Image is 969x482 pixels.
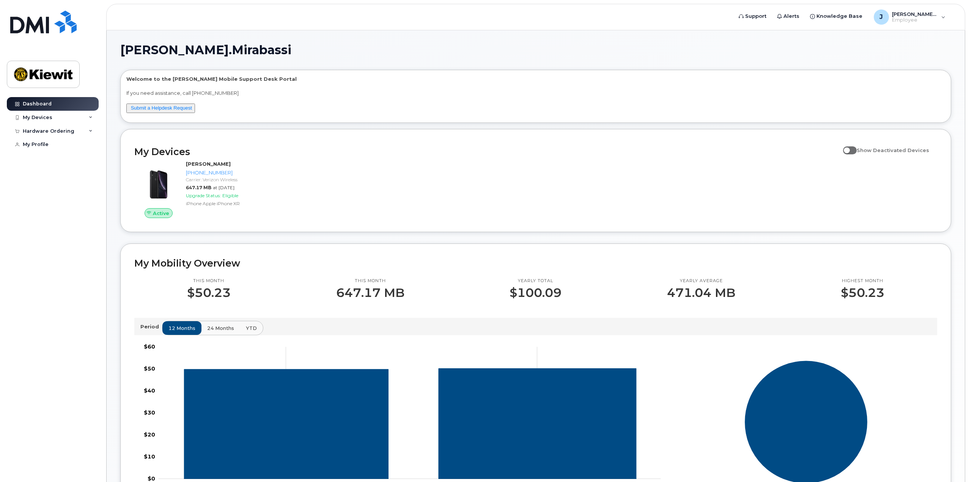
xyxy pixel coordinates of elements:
[120,44,291,56] span: [PERSON_NAME].Mirabassi
[246,325,257,332] span: YTD
[186,193,221,198] span: Upgrade Status:
[126,104,195,113] button: Submit a Helpdesk Request
[184,369,636,479] g: 720-281-2484
[140,323,162,330] p: Period
[186,176,325,183] div: Carrier: Verizon Wireless
[843,143,849,149] input: Show Deactivated Devices
[207,325,234,332] span: 24 months
[187,278,231,284] p: This month
[186,185,211,190] span: 647.17 MB
[134,146,839,157] h2: My Devices
[213,185,234,190] span: at [DATE]
[131,105,192,111] a: Submit a Helpdesk Request
[144,343,155,350] tspan: $60
[667,286,735,300] p: 471.04 MB
[222,193,238,198] span: Eligible
[144,431,155,438] tspan: $20
[126,75,945,83] p: Welcome to the [PERSON_NAME] Mobile Support Desk Portal
[510,278,562,284] p: Yearly total
[841,286,884,300] p: $50.23
[510,286,562,300] p: $100.09
[936,449,963,476] iframe: Messenger Launcher
[841,278,884,284] p: Highest month
[144,365,155,372] tspan: $50
[126,89,945,97] p: If you need assistance, call [PHONE_NUMBER]
[857,147,929,153] span: Show Deactivated Devices
[144,409,155,416] tspan: $30
[186,161,231,167] strong: [PERSON_NAME]
[134,257,937,269] h2: My Mobility Overview
[144,387,155,394] tspan: $40
[134,160,328,218] a: Active[PERSON_NAME][PHONE_NUMBER]Carrier: Verizon Wireless647.17 MBat [DATE]Upgrade Status:Eligib...
[144,453,155,460] tspan: $10
[186,169,325,176] div: [PHONE_NUMBER]
[187,286,231,300] p: $50.23
[336,278,404,284] p: This month
[153,210,169,217] span: Active
[186,200,325,207] div: iPhone Apple iPhone XR
[140,164,177,201] img: image20231002-3703462-1qb80zy.jpeg
[336,286,404,300] p: 647.17 MB
[148,475,155,482] tspan: $0
[667,278,735,284] p: Yearly average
